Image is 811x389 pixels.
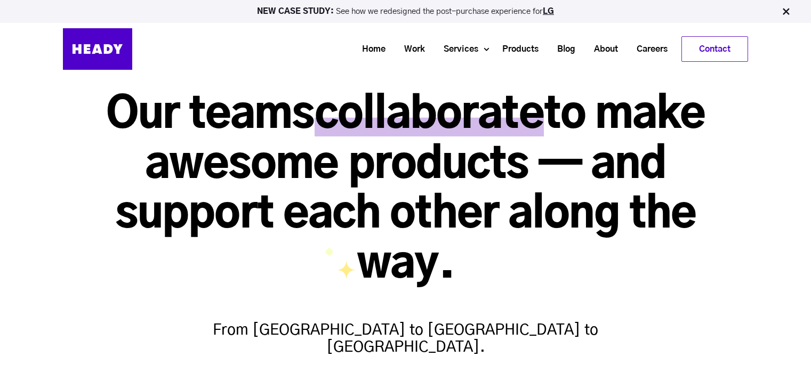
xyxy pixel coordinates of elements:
[623,39,673,59] a: Careers
[315,94,544,136] span: collaborate
[430,39,484,59] a: Services
[544,39,581,59] a: Blog
[543,7,554,15] a: LG
[257,7,336,15] strong: NEW CASE STUDY:
[391,39,430,59] a: Work
[198,301,614,356] h4: From [GEOGRAPHIC_DATA] to [GEOGRAPHIC_DATA] to [GEOGRAPHIC_DATA].
[63,28,132,70] img: Heady_Logo_Web-01 (1)
[682,37,748,61] a: Contact
[143,36,748,62] div: Navigation Menu
[489,39,544,59] a: Products
[781,6,791,17] img: Close Bar
[5,7,806,15] p: See how we redesigned the post-purchase experience for
[581,39,623,59] a: About
[63,91,748,290] h1: Our teams to make awesome products — and support each other along the way.
[349,39,391,59] a: Home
